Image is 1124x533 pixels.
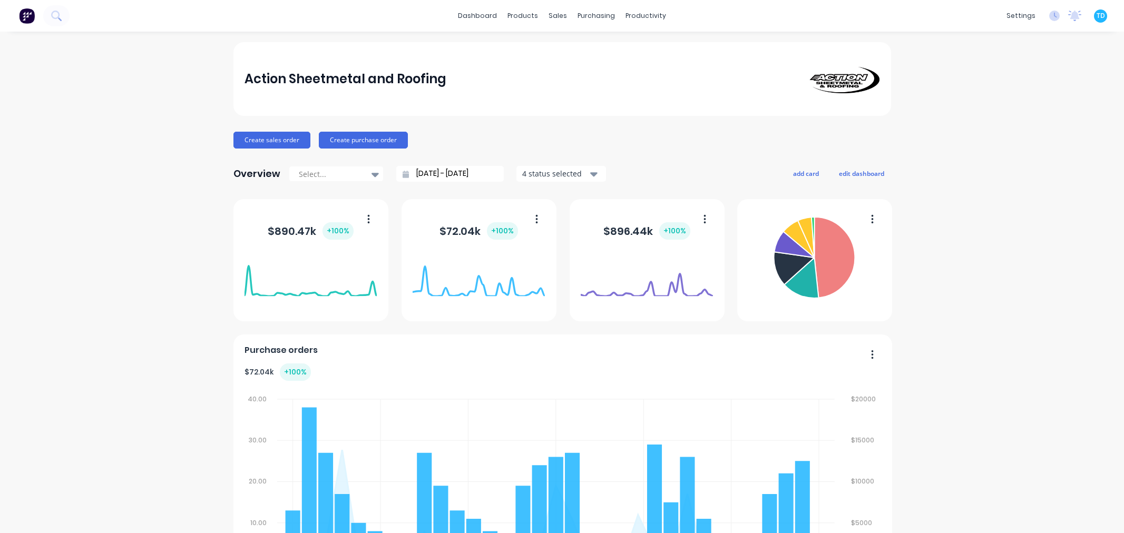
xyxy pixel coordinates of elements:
[322,222,354,240] div: + 100 %
[249,477,267,486] tspan: 20.00
[522,168,589,179] div: 4 status selected
[245,344,318,357] span: Purchase orders
[487,222,518,240] div: + 100 %
[233,132,310,149] button: Create sales order
[19,8,35,24] img: Factory
[852,477,875,486] tspan: $10000
[245,363,311,381] div: $ 72.04k
[280,363,311,381] div: + 100 %
[453,8,502,24] a: dashboard
[786,166,826,180] button: add card
[233,163,280,184] div: Overview
[852,436,875,445] tspan: $15000
[852,518,873,527] tspan: $5000
[659,222,690,240] div: + 100 %
[1001,8,1041,24] div: settings
[806,65,879,93] img: Action Sheetmetal and Roofing
[249,436,267,445] tspan: 30.00
[248,394,267,403] tspan: 40.00
[250,518,267,527] tspan: 10.00
[502,8,543,24] div: products
[620,8,671,24] div: productivity
[319,132,408,149] button: Create purchase order
[268,222,354,240] div: $ 890.47k
[603,222,690,240] div: $ 896.44k
[439,222,518,240] div: $ 72.04k
[543,8,572,24] div: sales
[832,166,891,180] button: edit dashboard
[516,166,606,182] button: 4 status selected
[245,68,446,90] div: Action Sheetmetal and Roofing
[1097,11,1105,21] span: TD
[572,8,620,24] div: purchasing
[852,394,876,403] tspan: $20000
